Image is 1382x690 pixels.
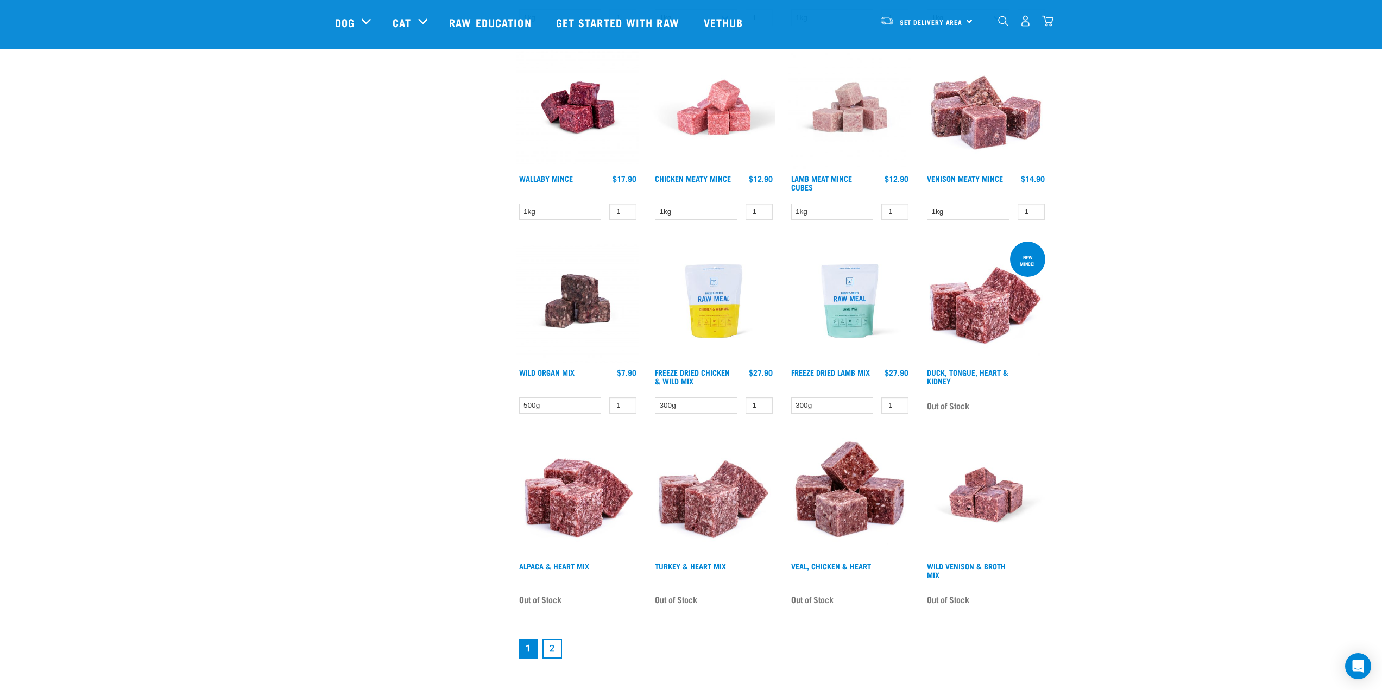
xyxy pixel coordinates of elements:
input: 1 [1018,204,1045,220]
div: $17.90 [613,174,636,183]
a: Lamb Meat Mince Cubes [791,176,852,189]
input: 1 [881,204,908,220]
a: Raw Education [438,1,545,44]
input: 1 [881,397,908,414]
span: Set Delivery Area [900,20,963,24]
a: Wild Organ Mix [519,370,575,374]
img: Wild Organ Mix [516,239,640,363]
a: Duck, Tongue, Heart & Kidney [927,370,1008,383]
a: Venison Meaty Mince [927,176,1003,180]
div: Open Intercom Messenger [1345,653,1371,679]
img: Vension and heart [924,433,1047,556]
a: Chicken Meaty Mince [655,176,731,180]
a: Dog [335,14,355,30]
img: RE Product Shoot 2023 Nov8678 [652,239,775,363]
img: Possum Chicken Heart Mix 01 [516,433,640,556]
span: Out of Stock [791,591,834,607]
a: Alpaca & Heart Mix [519,564,589,568]
a: Freeze Dried Lamb Mix [791,370,870,374]
input: 1 [746,204,773,220]
img: Pile Of Cubed Turkey Heart Mix For Pets [652,433,775,556]
img: 1117 Venison Meat Mince 01 [924,46,1047,169]
span: Out of Stock [655,591,697,607]
input: 1 [609,397,636,414]
a: Wild Venison & Broth Mix [927,564,1006,577]
span: Out of Stock [927,591,969,607]
img: home-icon@2x.png [1042,15,1053,27]
a: Vethub [693,1,757,44]
a: Goto page 2 [542,639,562,659]
img: home-icon-1@2x.png [998,16,1008,26]
span: Out of Stock [519,591,561,607]
div: $14.90 [1021,174,1045,183]
img: RE Product Shoot 2023 Nov8677 [788,239,912,363]
div: $12.90 [749,174,773,183]
a: Page 1 [519,639,538,659]
img: Chicken Meaty Mince [652,46,775,169]
img: 1137 Veal Chicken Heart Mix 01 [788,433,912,556]
img: user.png [1020,15,1031,27]
span: Out of Stock [927,397,969,414]
div: $12.90 [885,174,908,183]
nav: pagination [516,637,1047,661]
div: $7.90 [617,368,636,377]
div: $27.90 [885,368,908,377]
input: 1 [746,397,773,414]
img: 1124 Lamb Chicken Heart Mix 01 [924,239,1047,363]
img: Wallaby Mince 1675 [516,46,640,169]
a: Wallaby Mince [519,176,573,180]
img: Lamb Meat Mince [788,46,912,169]
a: Veal, Chicken & Heart [791,564,871,568]
input: 1 [609,204,636,220]
img: van-moving.png [880,16,894,26]
a: Cat [393,14,411,30]
a: Get started with Raw [545,1,693,44]
div: $27.90 [749,368,773,377]
a: Freeze Dried Chicken & Wild Mix [655,370,730,383]
div: new mince! [1010,249,1045,272]
a: Turkey & Heart Mix [655,564,726,568]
